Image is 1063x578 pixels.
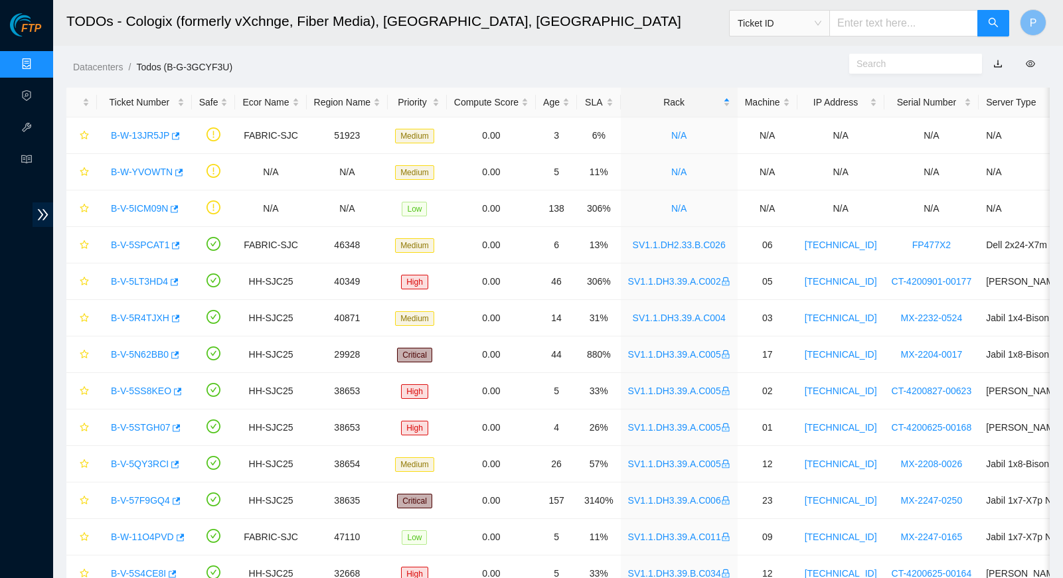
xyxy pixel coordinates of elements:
span: lock [721,350,730,359]
button: download [983,53,1013,74]
td: N/A [738,117,797,154]
a: CT-4200625-00168 [892,422,972,433]
span: High [401,275,428,289]
span: lock [721,459,730,469]
td: 12 [738,446,797,482]
td: 40871 [307,300,388,336]
td: 09 [738,519,797,555]
td: 0.00 [447,117,536,154]
td: 0.00 [447,154,536,190]
td: N/A [307,190,388,227]
a: download [993,58,1003,69]
td: 03 [738,300,797,336]
span: star [80,131,89,141]
td: 38653 [307,409,388,446]
a: CT-4200827-00623 [892,386,972,396]
td: N/A [797,154,884,190]
td: 4 [536,409,577,446]
td: 46 [536,263,577,300]
input: Search [857,56,964,71]
td: N/A [738,154,797,190]
td: N/A [797,117,884,154]
span: exclamation-circle [206,164,220,178]
td: 01 [738,409,797,446]
td: N/A [307,154,388,190]
span: star [80,313,89,324]
td: FABRIC-SJC [235,117,306,154]
a: SV1.1.DH3.39.A.C005lock [628,459,730,469]
span: star [80,350,89,360]
span: star [80,167,89,178]
td: 0.00 [447,519,536,555]
span: Medium [395,165,434,180]
a: [TECHNICAL_ID] [805,349,877,360]
td: 5 [536,519,577,555]
td: 51923 [307,117,388,154]
span: Medium [395,238,434,253]
span: star [80,532,89,543]
span: / [128,62,131,72]
span: Low [402,202,427,216]
a: [TECHNICAL_ID] [805,459,877,469]
span: star [80,277,89,287]
span: star [80,386,89,397]
a: B-V-5N62BB0 [111,349,169,360]
span: check-circle [206,456,220,470]
a: N/A [671,167,687,177]
a: B-V-5ICM09N [111,203,168,214]
a: SV1.1.DH3.39.A.C011lock [628,532,730,542]
span: Critical [397,494,432,508]
button: star [74,417,90,438]
td: 06 [738,227,797,263]
a: B-V-5LT3HD4 [111,276,168,287]
td: HH-SJC25 [235,336,306,373]
td: 880% [577,336,621,373]
span: check-circle [206,237,220,251]
td: 05 [738,263,797,300]
button: star [74,526,90,547]
td: HH-SJC25 [235,482,306,519]
td: 47110 [307,519,388,555]
span: star [80,240,89,251]
span: double-right [33,202,53,227]
td: 6 [536,227,577,263]
a: SV1.1.DH3.39.A.C005lock [628,349,730,360]
a: B-W-YVOWTN [111,167,173,177]
span: lock [721,496,730,505]
span: check-circle [206,492,220,506]
a: SV1.1.DH3.39.A.C005lock [628,386,730,396]
span: FTP [21,23,41,35]
span: lock [721,386,730,396]
a: SV1.1.DH3.39.A.C005lock [628,422,730,433]
span: check-circle [206,346,220,360]
td: 31% [577,300,621,336]
button: star [74,161,90,182]
td: 0.00 [447,263,536,300]
a: Datacenters [73,62,123,72]
span: eye [1026,59,1035,68]
td: 11% [577,154,621,190]
a: B-W-11O4PVD [111,532,174,542]
a: Todos (B-G-3GCYF3U) [136,62,232,72]
a: [TECHNICAL_ID] [805,276,877,287]
td: 5 [536,373,577,409]
td: FABRIC-SJC [235,227,306,263]
button: star [74,490,90,511]
span: star [80,496,89,506]
td: HH-SJC25 [235,446,306,482]
td: N/A [884,117,979,154]
td: 11% [577,519,621,555]
span: check-circle [206,273,220,287]
td: 13% [577,227,621,263]
a: SV1.1.DH2.33.B.C026 [633,240,726,250]
a: [TECHNICAL_ID] [805,532,877,542]
a: SV1.1.DH3.39.A.C006lock [628,495,730,506]
td: 40349 [307,263,388,300]
img: Akamai Technologies [10,13,67,36]
a: B-W-13JR5JP [111,130,169,141]
td: N/A [235,154,306,190]
td: 0.00 [447,446,536,482]
td: 44 [536,336,577,373]
span: Ticket ID [738,13,821,33]
span: check-circle [206,529,220,543]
